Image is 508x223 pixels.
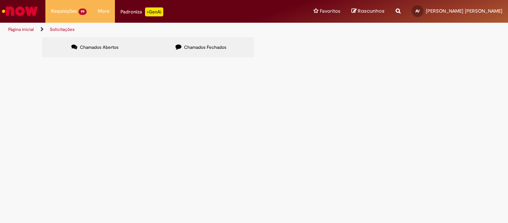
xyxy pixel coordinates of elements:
[6,23,333,36] ul: Trilhas de página
[120,7,163,16] div: Padroniza
[1,4,39,19] img: ServiceNow
[415,9,420,13] span: AV
[8,26,34,32] a: Página inicial
[145,7,163,16] p: +GenAi
[51,7,77,15] span: Requisições
[351,8,385,15] a: Rascunhos
[320,7,340,15] span: Favoritos
[426,8,502,14] span: [PERSON_NAME] [PERSON_NAME]
[80,44,119,50] span: Chamados Abertos
[98,7,109,15] span: More
[78,9,87,15] span: 99
[184,44,226,50] span: Chamados Fechados
[358,7,385,15] span: Rascunhos
[50,26,75,32] a: Solicitações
